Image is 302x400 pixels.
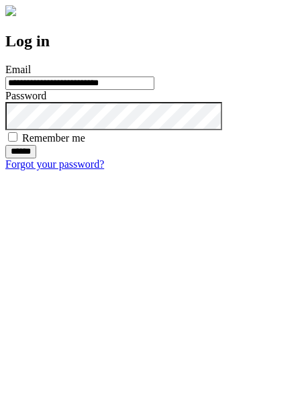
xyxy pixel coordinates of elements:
[5,5,16,16] img: logo-4e3dc11c47720685a147b03b5a06dd966a58ff35d612b21f08c02c0306f2b779.png
[22,132,85,144] label: Remember me
[5,158,104,170] a: Forgot your password?
[5,32,297,50] h2: Log in
[5,64,31,75] label: Email
[5,90,46,101] label: Password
